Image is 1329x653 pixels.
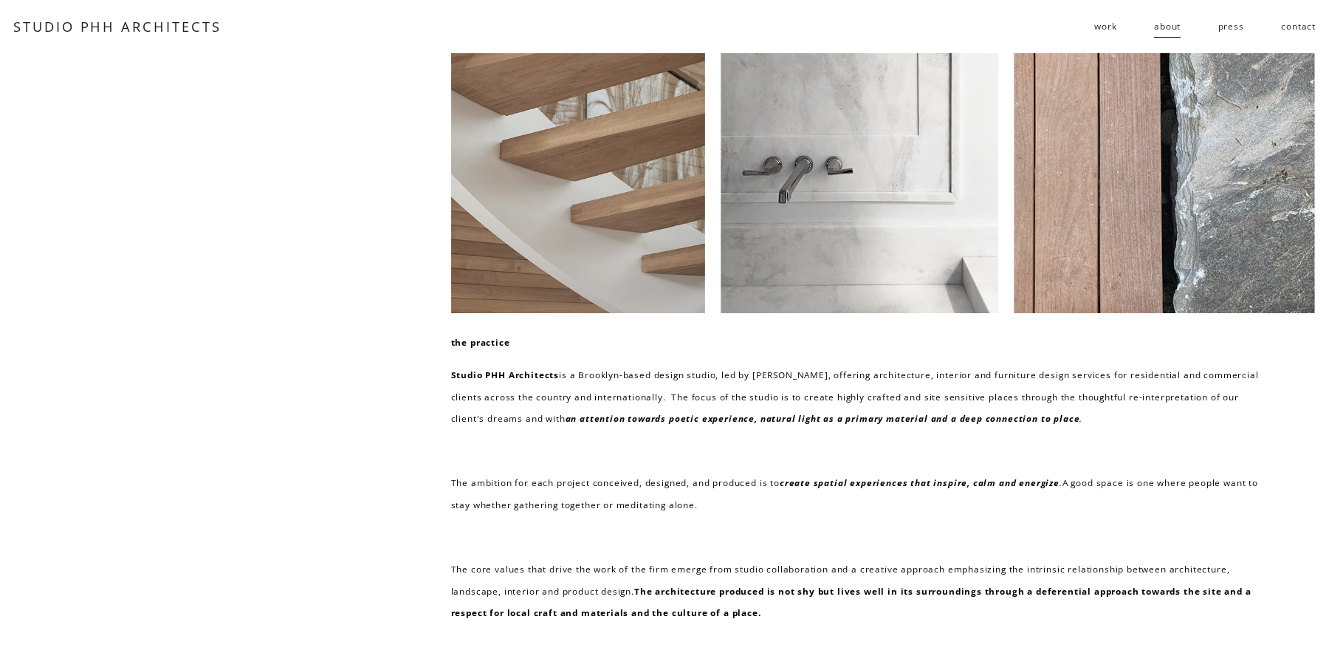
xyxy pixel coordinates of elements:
[451,585,1254,619] strong: The architecture produced is not shy but lives well in its surroundings through a deferential app...
[780,476,1060,488] em: create spatial experiences that inspire, calm and energize
[1154,15,1181,38] a: about
[1060,476,1062,488] em: .
[451,336,510,348] strong: the practice
[451,364,1261,430] p: is a Brooklyn-based design studio, led by [PERSON_NAME], offering architecture, interior and furn...
[566,412,1080,424] em: an attention towards poetic experience, natural light as a primary material and a deep connection...
[1094,15,1116,38] a: folder dropdown
[1218,15,1244,38] a: press
[1079,412,1082,424] em: .
[451,472,1261,516] p: The ambition for each project conceived, designed, and produced is to A good space is one where p...
[1094,16,1116,38] span: work
[451,558,1261,624] p: The core values that drive the work of the firm emerge from studio collaboration and a creative a...
[451,369,559,380] strong: Studio PHH Architects
[1281,15,1316,38] a: contact
[13,17,221,35] a: STUDIO PHH ARCHITECTS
